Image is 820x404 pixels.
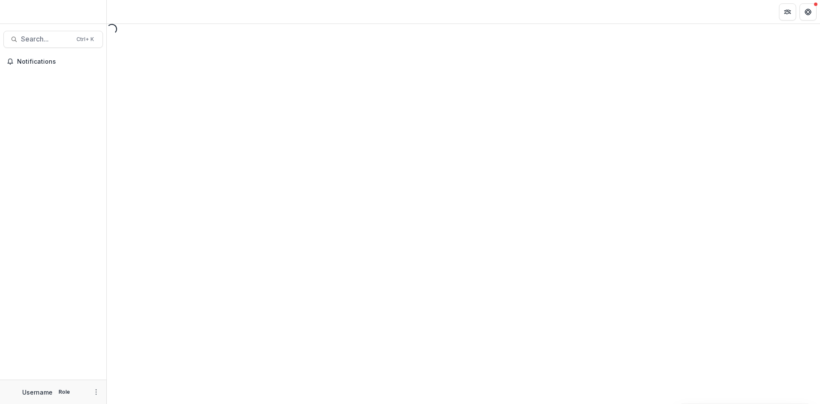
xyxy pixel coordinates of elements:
button: Partners [779,3,796,21]
span: Notifications [17,58,100,65]
button: Get Help [799,3,817,21]
button: More [91,387,101,397]
span: Search... [21,35,71,43]
div: Ctrl + K [75,35,96,44]
button: Search... [3,31,103,48]
p: Role [56,388,73,396]
p: Username [22,388,53,397]
button: Notifications [3,55,103,68]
